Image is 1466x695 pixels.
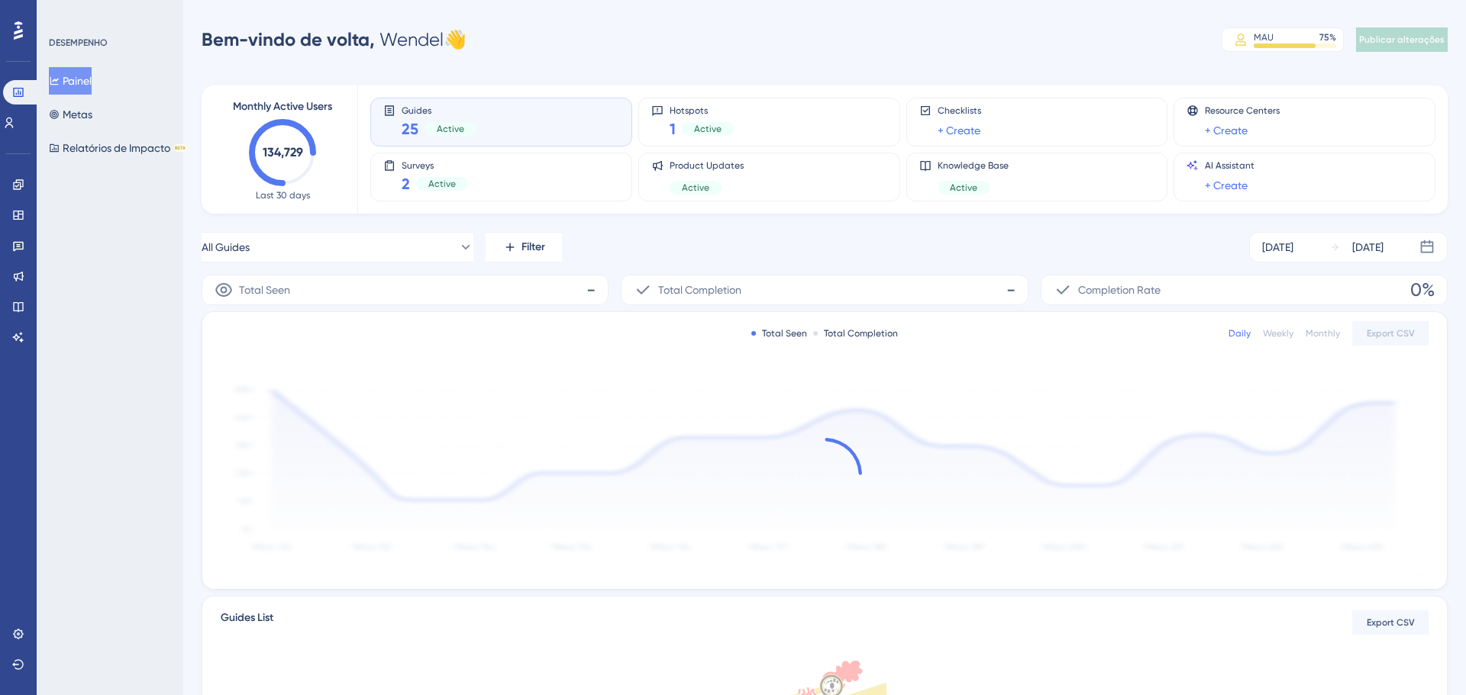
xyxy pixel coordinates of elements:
span: 2 [402,173,410,195]
font: Metas [63,108,92,121]
span: 0% [1410,278,1435,302]
text: 134,729 [263,145,303,159]
span: Active [950,182,977,194]
button: All Guides [202,232,473,262]
span: Surveys [402,159,468,170]
div: Total Seen [751,327,807,339]
button: Painel [49,67,92,95]
span: Export CSV [1367,616,1415,629]
span: Filter [521,238,545,256]
a: + Create [1205,176,1248,195]
div: [DATE] [1262,238,1293,256]
span: Total Completion [658,281,741,299]
span: 1 [670,118,676,140]
span: Active [694,123,722,135]
span: - [1006,278,1016,302]
button: Relatórios de ImpactoBETA [49,134,187,162]
span: Monthly Active Users [233,98,332,116]
font: Publicar alterações [1359,34,1445,45]
font: Painel [63,75,92,87]
font: Relatórios de Impacto [63,142,170,154]
div: Daily [1229,327,1251,339]
a: + Create [1205,121,1248,140]
span: Hotspots [670,105,734,115]
span: All Guides [202,238,250,256]
span: Active [437,123,464,135]
font: Wendel [379,29,444,50]
span: - [586,278,596,302]
span: Guides List [221,609,273,636]
div: Monthly [1306,327,1340,339]
span: Total Seen [239,281,290,299]
a: + Create [938,121,980,140]
button: Metas [49,101,92,128]
span: Active [428,178,456,190]
font: 75 [1319,32,1329,43]
span: Completion Rate [1078,281,1161,299]
font: BETA [175,145,186,150]
span: Guides [402,105,476,115]
span: Knowledge Base [938,159,1009,172]
font: Bem-vindo de volta, [202,28,375,50]
span: 25 [402,118,418,140]
div: Total Completion [813,327,898,339]
span: Product Updates [670,159,744,172]
span: Last 30 days [256,189,310,201]
div: Weekly [1263,327,1293,339]
span: AI Assistant [1205,159,1254,172]
button: Filter [486,232,562,262]
font: MAU [1254,32,1274,43]
span: Resource Centers [1205,105,1280,117]
font: DESEMPENHO [49,37,108,48]
font: % [1329,32,1336,43]
button: Export CSV [1352,610,1429,635]
font: 👋 [444,29,467,50]
span: Checklists [938,105,981,117]
span: Export CSV [1367,327,1415,339]
button: Publicar alterações [1356,27,1448,52]
span: Active [682,182,709,194]
div: [DATE] [1352,238,1384,256]
button: Export CSV [1352,321,1429,346]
